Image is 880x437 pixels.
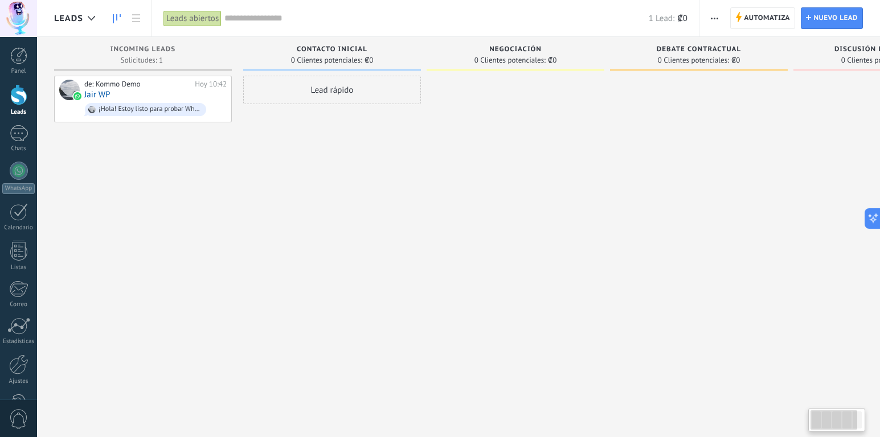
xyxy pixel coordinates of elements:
[2,301,35,308] div: Correo
[249,46,415,55] div: Contacto inicial
[291,57,362,64] span: 0 Clientes potenciales:
[548,57,556,64] span: ₡0
[84,90,110,100] a: Jair WP
[163,10,222,27] div: Leads abiertos
[731,57,740,64] span: ₡0
[60,46,226,55] div: Incoming leads
[2,145,35,152] div: Chats
[744,8,790,28] span: Automatiza
[489,46,542,53] span: Negociación
[59,80,80,100] div: Jair WP
[813,8,858,28] span: Nuevo lead
[432,46,599,55] div: Negociación
[2,109,35,116] div: Leads
[801,7,863,29] a: Nuevo lead
[2,224,35,232] div: Calendario
[2,338,35,345] div: Estadísticas
[2,68,35,75] div: Panel
[73,92,81,100] img: waba.svg
[99,105,201,113] div: ¡Hola! Estoy listo para probar WhatsApp en Kommo. Mi código de verificación es qTnPYu
[243,76,421,104] div: Lead rápido
[677,13,687,24] span: ₡0
[54,13,83,24] span: Leads
[658,57,729,64] span: 0 Clientes potenciales:
[110,46,175,53] span: Incoming leads
[195,80,227,89] div: Hoy 10:42
[657,46,741,53] span: Debate contractual
[2,264,35,271] div: Listas
[649,13,674,24] span: 1 Lead:
[365,57,373,64] span: ₡0
[84,80,191,89] div: de: Kommo Demo
[2,378,35,385] div: Ajustes
[2,183,35,194] div: WhatsApp
[730,7,795,29] a: Automatiza
[297,46,367,53] span: Contacto inicial
[121,57,163,64] span: Solicitudes: 1
[616,46,782,55] div: Debate contractual
[474,57,546,64] span: 0 Clientes potenciales:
